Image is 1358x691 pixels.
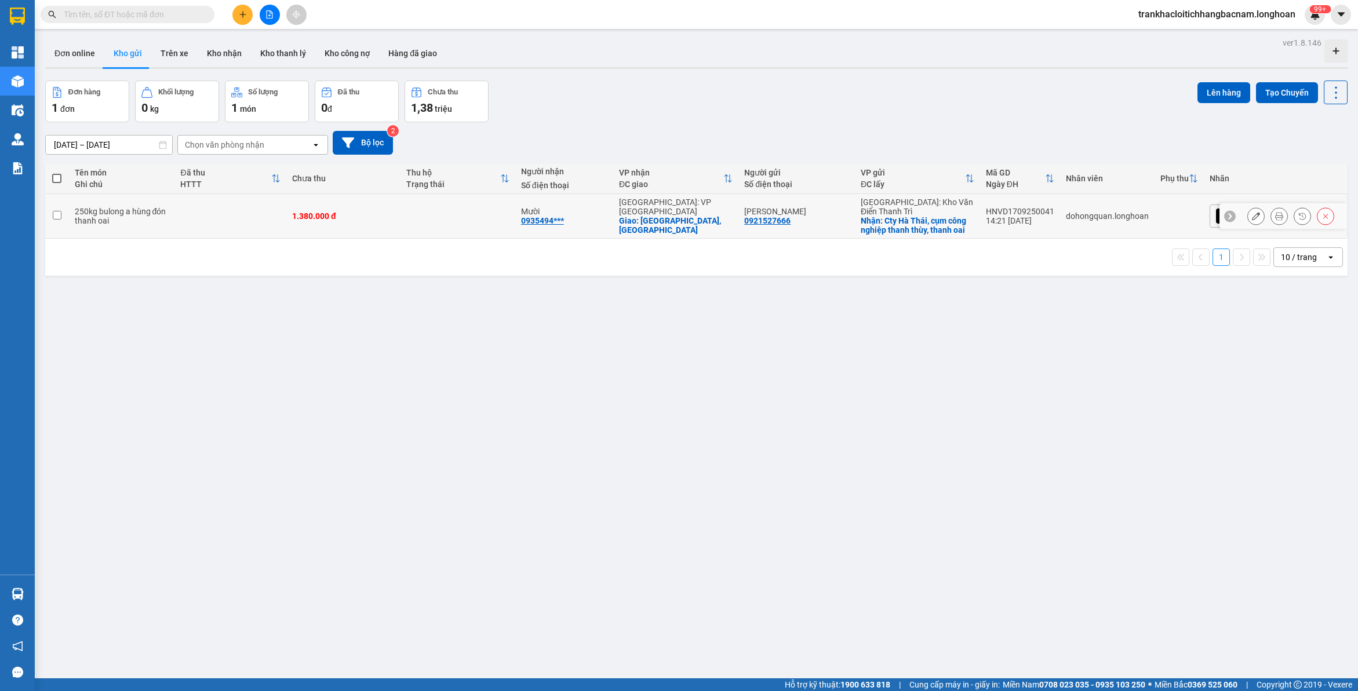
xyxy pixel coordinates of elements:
[619,168,723,177] div: VP nhận
[12,133,24,145] img: warehouse-icon
[1129,7,1305,21] span: trankhacloitichhangbacnam.longhoan
[52,101,58,115] span: 1
[12,641,23,652] span: notification
[1283,36,1321,49] div: ver 1.8.146
[1039,680,1145,689] strong: 0708 023 035 - 0935 103 250
[744,216,791,225] div: 0921527666
[744,207,849,216] div: Thanh
[12,75,24,87] img: warehouse-icon
[619,180,723,189] div: ĐC giao
[1309,5,1331,13] sup: 747
[292,211,395,221] div: 1.380.000 đ
[135,81,219,122] button: Khối lượng0kg
[613,163,738,194] th: Toggle SortBy
[986,168,1045,177] div: Mã GD
[12,104,24,116] img: warehouse-icon
[521,181,607,190] div: Số điện thoại
[1281,251,1317,263] div: 10 / trang
[75,168,169,177] div: Tên món
[406,180,500,189] div: Trạng thái
[185,139,264,151] div: Chọn văn phòng nhận
[48,10,56,19] span: search
[239,10,247,19] span: plus
[379,39,446,67] button: Hàng đã giao
[248,88,278,96] div: Số lượng
[435,104,452,114] span: triệu
[1324,39,1348,63] div: Tạo kho hàng mới
[1066,174,1149,183] div: Nhân viên
[861,168,965,177] div: VP gửi
[338,88,359,96] div: Đã thu
[411,101,433,115] span: 1,38
[141,101,148,115] span: 0
[1256,82,1318,103] button: Tạo Chuyến
[1155,163,1204,194] th: Toggle SortBy
[10,8,25,25] img: logo-vxr
[521,207,607,216] div: Mười
[12,46,24,59] img: dashboard-icon
[986,216,1054,225] div: 14:21 [DATE]
[1003,678,1145,691] span: Miền Nam
[909,678,1000,691] span: Cung cấp máy in - giấy in:
[1155,678,1237,691] span: Miền Bắc
[240,104,256,114] span: món
[251,39,315,67] button: Kho thanh lý
[231,101,238,115] span: 1
[1247,207,1265,225] div: Sửa đơn hàng
[1197,82,1250,103] button: Lên hàng
[1246,678,1248,691] span: |
[321,101,327,115] span: 0
[428,88,458,96] div: Chưa thu
[1294,681,1302,689] span: copyright
[327,104,332,114] span: đ
[1310,9,1320,20] img: icon-new-feature
[980,163,1060,194] th: Toggle SortBy
[861,198,974,216] div: [GEOGRAPHIC_DATA]: Kho Văn Điển Thanh Trì
[986,207,1054,216] div: HNVD1709250041
[521,167,607,176] div: Người nhận
[150,104,159,114] span: kg
[619,216,733,235] div: Giao: Đường Quang Trung, Thành Phố Quảng Ngãi
[174,163,286,194] th: Toggle SortBy
[292,174,395,183] div: Chưa thu
[292,10,300,19] span: aim
[45,39,104,67] button: Đơn online
[744,168,849,177] div: Người gửi
[64,8,201,21] input: Tìm tên, số ĐT hoặc mã đơn
[387,125,399,137] sup: 2
[744,180,849,189] div: Số điện thoại
[12,162,24,174] img: solution-icon
[406,168,500,177] div: Thu hộ
[46,136,172,154] input: Select a date range.
[75,180,169,189] div: Ghi chú
[45,81,129,122] button: Đơn hàng1đơn
[158,88,194,96] div: Khối lượng
[1336,9,1346,20] span: caret-down
[1326,253,1335,262] svg: open
[899,678,901,691] span: |
[12,667,23,678] span: message
[986,180,1045,189] div: Ngày ĐH
[333,131,393,155] button: Bộ lọc
[401,163,515,194] th: Toggle SortBy
[198,39,251,67] button: Kho nhận
[840,680,890,689] strong: 1900 633 818
[1148,682,1152,687] span: ⚪️
[861,180,965,189] div: ĐC lấy
[12,615,23,626] span: question-circle
[405,81,489,122] button: Chưa thu1,38 triệu
[265,10,274,19] span: file-add
[1066,211,1149,221] div: dohongquan.longhoan
[104,39,151,67] button: Kho gửi
[225,81,309,122] button: Số lượng1món
[855,163,980,194] th: Toggle SortBy
[311,140,321,149] svg: open
[68,88,100,96] div: Đơn hàng
[785,678,890,691] span: Hỗ trợ kỹ thuật:
[315,81,399,122] button: Đã thu0đ
[315,39,379,67] button: Kho công nợ
[180,180,271,189] div: HTTT
[861,216,974,235] div: Nhận: Cty Hà Thái, cụm công nghiệp thanh thùy, thanh oai
[180,168,271,177] div: Đã thu
[232,5,253,25] button: plus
